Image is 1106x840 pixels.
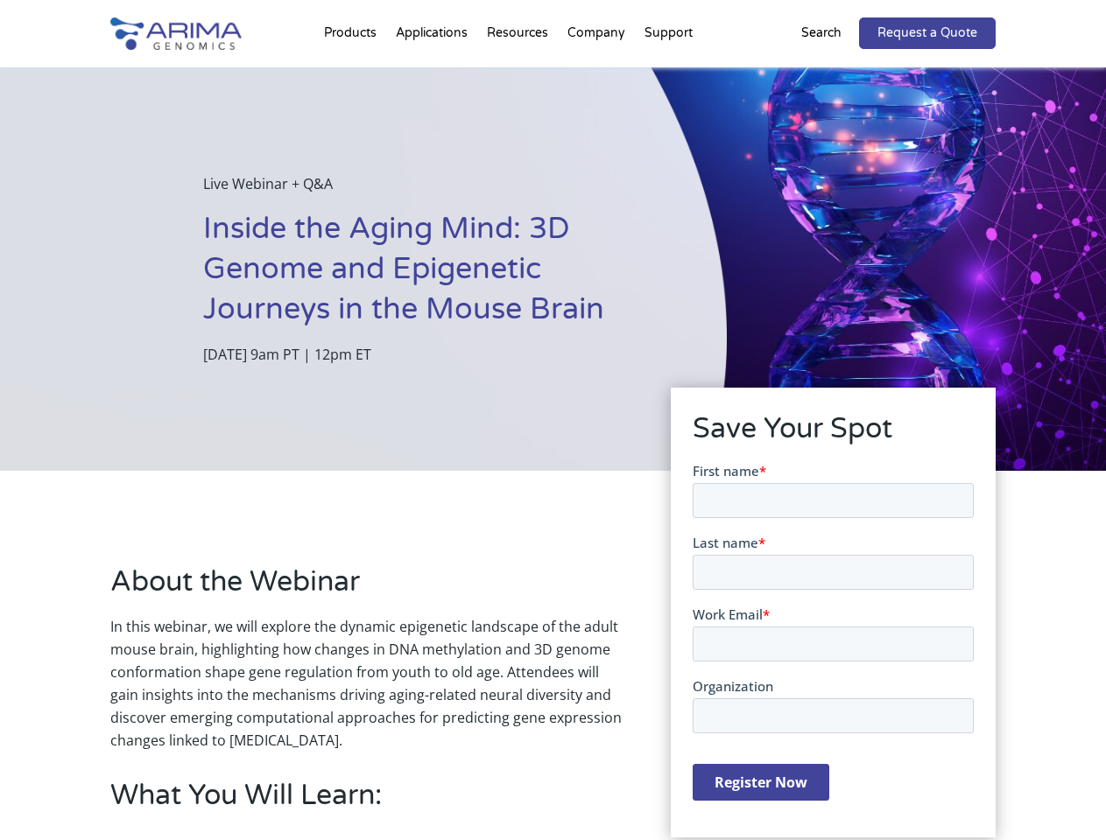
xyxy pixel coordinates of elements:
[693,462,974,815] iframe: Form 1
[203,209,638,343] h1: Inside the Aging Mind: 3D Genome and Epigenetic Journeys in the Mouse Brain
[203,343,638,366] p: [DATE] 9am PT | 12pm ET
[203,172,638,209] p: Live Webinar + Q&A
[801,22,842,45] p: Search
[693,409,974,462] h2: Save Your Spot
[859,17,996,49] a: Request a Quote
[110,563,622,615] h2: About the Webinar
[110,776,622,829] h2: What You Will Learn:
[110,17,242,50] img: Arima-Genomics-logo
[110,615,622,752] p: In this webinar, we will explore the dynamic epigenetic landscape of the adult mouse brain, highl...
